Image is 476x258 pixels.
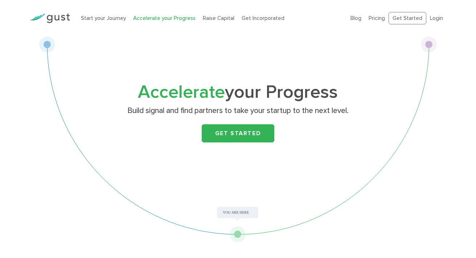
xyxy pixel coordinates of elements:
p: Build signal and find partners to take your startup to the next level. [97,106,378,116]
a: Raise Capital [203,15,234,21]
a: Pricing [369,15,385,21]
a: Login [430,15,443,21]
a: Blog [350,15,361,21]
h1: your Progress [95,84,381,101]
img: Gust Logo [29,13,70,23]
a: Start your Journey [81,15,126,21]
a: Accelerate your Progress [133,15,196,21]
a: Get Started [202,124,274,142]
a: Get Started [389,12,426,25]
a: Get Incorporated [242,15,284,21]
span: Accelerate [138,81,225,103]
